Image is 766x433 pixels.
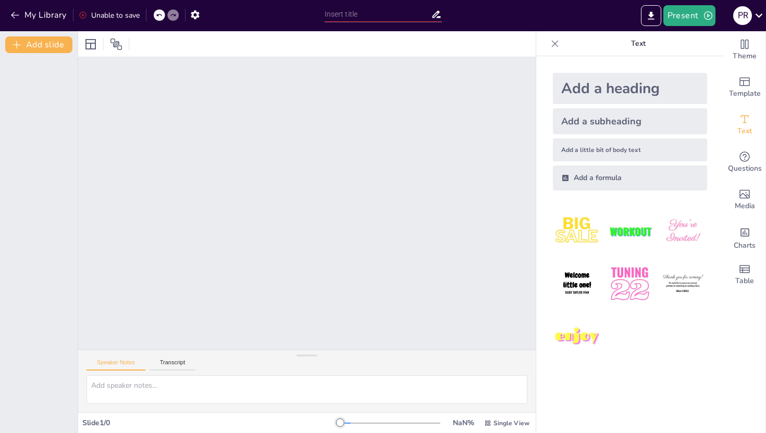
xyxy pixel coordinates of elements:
span: Text [737,125,752,137]
span: Single View [493,419,529,427]
div: P R [733,6,752,25]
button: My Library [8,7,71,23]
span: Questions [728,163,762,174]
div: NaN % [451,418,476,428]
button: P R [733,5,752,26]
div: Get real-time input from your audience [724,144,765,181]
div: Add a heading [553,73,707,104]
img: 3.jpeg [659,207,707,256]
p: Text [563,31,713,56]
span: Table [735,275,754,287]
img: 4.jpeg [553,260,601,308]
button: Present [663,5,715,26]
img: 6.jpeg [659,260,707,308]
img: 7.jpeg [553,313,601,361]
button: Export to PowerPoint [641,5,661,26]
div: Change the overall theme [724,31,765,69]
div: Add a subheading [553,108,707,134]
span: Media [735,200,755,212]
div: Add a little bit of body text [553,138,707,161]
input: Insert title [325,7,431,22]
span: Theme [733,50,757,62]
div: Layout [82,36,99,53]
img: 5.jpeg [606,260,654,308]
span: Charts [734,240,756,251]
img: 1.jpeg [553,207,601,256]
div: Add images, graphics, shapes or video [724,181,765,219]
div: Slide 1 / 0 [82,418,340,428]
span: Position [110,38,122,50]
div: Add text boxes [724,106,765,144]
div: Add charts and graphs [724,219,765,256]
img: 2.jpeg [606,207,654,256]
button: Transcript [150,359,196,371]
div: Unable to save [79,10,140,20]
button: Add slide [5,36,72,53]
div: Add ready made slides [724,69,765,106]
span: Template [729,88,761,99]
div: Add a formula [553,165,707,190]
button: Speaker Notes [87,359,145,371]
div: Add a table [724,256,765,294]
